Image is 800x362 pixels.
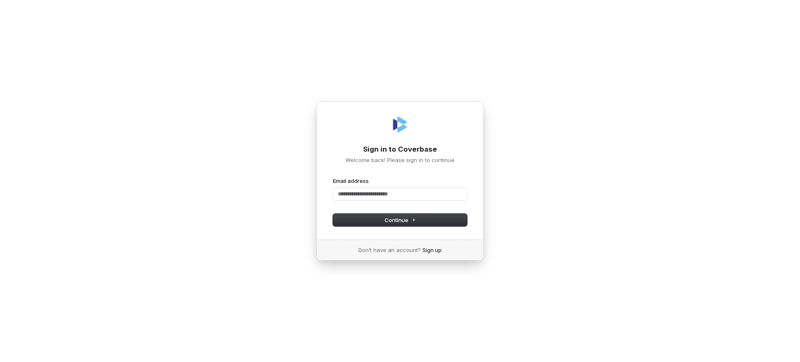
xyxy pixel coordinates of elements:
[333,156,467,164] p: Welcome back! Please sign in to continue
[385,216,416,224] span: Continue
[333,214,467,226] button: Continue
[333,145,467,155] h1: Sign in to Coverbase
[333,177,369,185] label: Email address
[422,246,442,254] a: Sign up
[358,246,421,254] span: Don’t have an account?
[390,115,410,135] img: Coverbase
